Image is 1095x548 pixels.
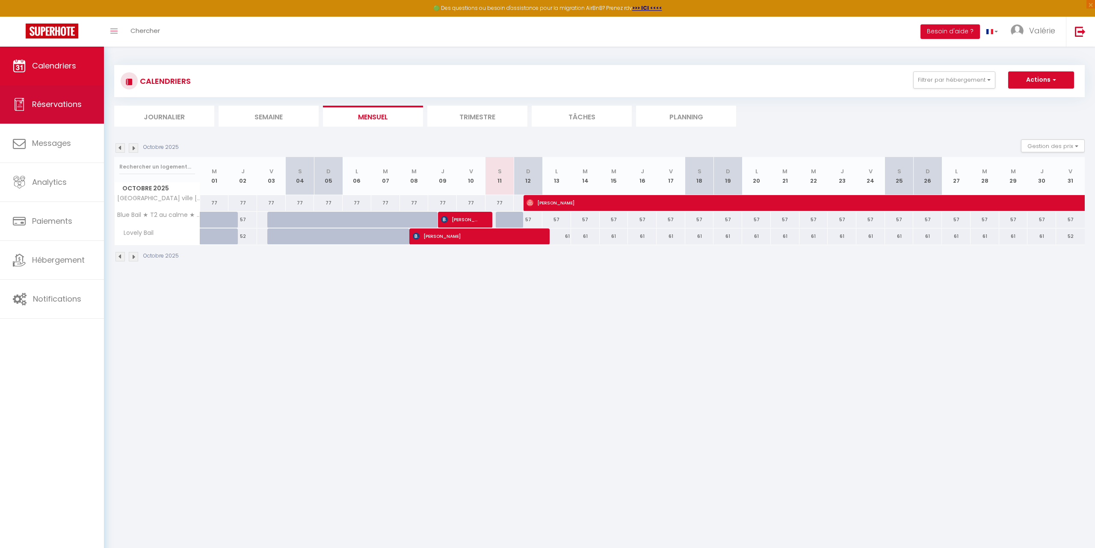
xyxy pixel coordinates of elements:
[1075,26,1086,37] img: logout
[971,157,999,195] th: 28
[286,195,314,211] div: 77
[32,177,67,187] span: Analytics
[913,71,995,89] button: Filtrer par hébergement
[742,212,771,228] div: 57
[771,157,799,195] th: 21
[726,167,730,175] abbr: D
[782,167,787,175] abbr: M
[999,212,1028,228] div: 57
[1008,71,1074,89] button: Actions
[200,195,229,211] div: 77
[124,17,166,47] a: Chercher
[219,106,319,127] li: Semaine
[371,195,400,211] div: 77
[257,195,286,211] div: 77
[955,167,958,175] abbr: L
[441,167,444,175] abbr: J
[628,228,657,244] div: 61
[114,106,214,127] li: Journalier
[32,216,72,226] span: Paiements
[1056,157,1085,195] th: 31
[632,4,662,12] a: >>> ICI <<<<
[371,157,400,195] th: 07
[600,212,628,228] div: 57
[457,157,485,195] th: 10
[885,212,914,228] div: 57
[514,157,542,195] th: 12
[636,106,736,127] li: Planning
[685,157,714,195] th: 18
[542,157,571,195] th: 13
[323,106,423,127] li: Mensuel
[498,167,502,175] abbr: S
[840,167,844,175] abbr: J
[1011,24,1024,37] img: ...
[1056,212,1085,228] div: 57
[600,228,628,244] div: 61
[600,157,628,195] th: 15
[611,167,616,175] abbr: M
[269,167,273,175] abbr: V
[1040,167,1044,175] abbr: J
[143,143,179,151] p: Octobre 2025
[228,157,257,195] th: 02
[400,157,429,195] th: 08
[628,212,657,228] div: 57
[286,157,314,195] th: 04
[811,167,816,175] abbr: M
[116,195,201,201] span: [GEOGRAPHIC_DATA] ville [GEOGRAPHIC_DATA]
[526,167,530,175] abbr: D
[228,212,257,228] div: 57
[457,195,485,211] div: 77
[971,228,999,244] div: 61
[469,167,473,175] abbr: V
[828,212,856,228] div: 57
[942,212,971,228] div: 57
[641,167,644,175] abbr: J
[685,212,714,228] div: 57
[400,195,429,211] div: 77
[755,167,758,175] abbr: L
[116,228,156,238] span: Lovely Bail
[527,195,1077,211] span: [PERSON_NAME]
[856,212,885,228] div: 57
[228,228,257,244] div: 52
[913,228,942,244] div: 61
[33,293,81,304] span: Notifications
[771,228,799,244] div: 61
[326,167,331,175] abbr: D
[355,167,358,175] abbr: L
[1011,167,1016,175] abbr: M
[298,167,302,175] abbr: S
[32,99,82,110] span: Réservations
[441,211,479,228] span: [PERSON_NAME]
[856,157,885,195] th: 24
[1029,25,1055,36] span: Valérie
[542,212,571,228] div: 57
[428,195,457,211] div: 77
[799,212,828,228] div: 57
[913,212,942,228] div: 57
[428,157,457,195] th: 09
[999,157,1028,195] th: 29
[119,159,195,175] input: Rechercher un logement...
[657,228,685,244] div: 61
[571,157,600,195] th: 14
[1068,167,1072,175] abbr: V
[411,167,417,175] abbr: M
[542,228,571,244] div: 61
[669,167,673,175] abbr: V
[1056,228,1085,244] div: 52
[799,228,828,244] div: 61
[143,252,179,260] p: Octobre 2025
[885,157,914,195] th: 25
[742,157,771,195] th: 20
[926,167,930,175] abbr: D
[413,228,537,244] span: [PERSON_NAME]
[1021,139,1085,152] button: Gestion des prix
[343,157,371,195] th: 06
[32,138,71,148] span: Messages
[920,24,980,39] button: Besoin d'aide ?
[713,228,742,244] div: 61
